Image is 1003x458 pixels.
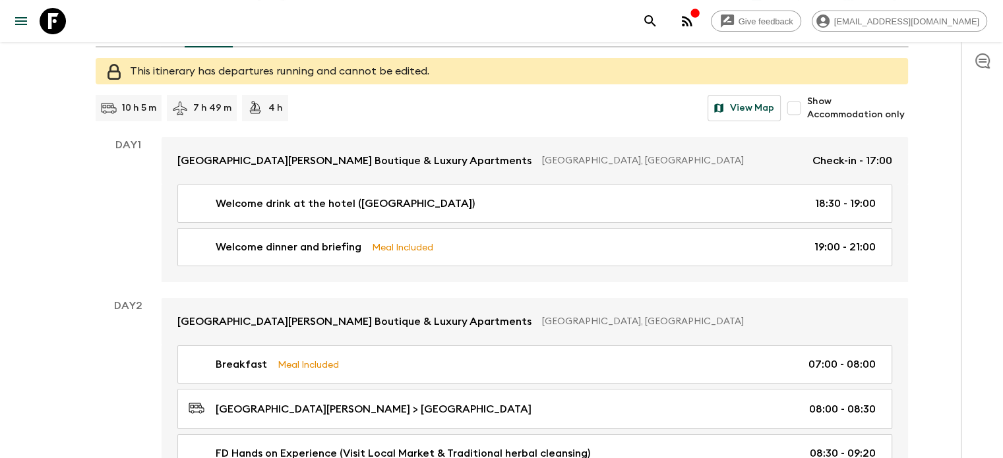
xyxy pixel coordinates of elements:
[827,16,987,26] span: [EMAIL_ADDRESS][DOMAIN_NAME]
[122,101,156,115] p: 10 h 5 m
[96,298,162,314] p: Day 2
[812,153,892,169] p: Check-in - 17:00
[177,153,532,169] p: [GEOGRAPHIC_DATA][PERSON_NAME] Boutique & Luxury Apartments
[177,185,892,223] a: Welcome drink at the hotel ([GEOGRAPHIC_DATA])18:30 - 19:00
[731,16,801,26] span: Give feedback
[177,228,892,266] a: Welcome dinner and briefingMeal Included19:00 - 21:00
[809,401,876,417] p: 08:00 - 08:30
[637,8,663,34] button: search adventures
[711,11,801,32] a: Give feedback
[162,137,908,185] a: [GEOGRAPHIC_DATA][PERSON_NAME] Boutique & Luxury Apartments[GEOGRAPHIC_DATA], [GEOGRAPHIC_DATA]Ch...
[216,196,475,212] p: Welcome drink at the hotel ([GEOGRAPHIC_DATA])
[216,239,361,255] p: Welcome dinner and briefing
[808,357,876,372] p: 07:00 - 08:00
[177,389,892,429] a: [GEOGRAPHIC_DATA][PERSON_NAME] > [GEOGRAPHIC_DATA]08:00 - 08:30
[708,95,781,121] button: View Map
[216,357,267,372] p: Breakfast
[814,239,876,255] p: 19:00 - 21:00
[372,240,433,254] p: Meal Included
[162,298,908,345] a: [GEOGRAPHIC_DATA][PERSON_NAME] Boutique & Luxury Apartments[GEOGRAPHIC_DATA], [GEOGRAPHIC_DATA]
[542,315,882,328] p: [GEOGRAPHIC_DATA], [GEOGRAPHIC_DATA]
[278,357,339,372] p: Meal Included
[193,101,231,115] p: 7 h 49 m
[130,66,429,76] span: This itinerary has departures running and cannot be edited.
[542,154,802,167] p: [GEOGRAPHIC_DATA], [GEOGRAPHIC_DATA]
[177,314,532,329] p: [GEOGRAPHIC_DATA][PERSON_NAME] Boutique & Luxury Apartments
[815,196,876,212] p: 18:30 - 19:00
[8,8,34,34] button: menu
[268,101,283,115] p: 4 h
[807,95,907,121] span: Show Accommodation only
[96,137,162,153] p: Day 1
[216,401,532,417] p: [GEOGRAPHIC_DATA][PERSON_NAME] > [GEOGRAPHIC_DATA]
[812,11,987,32] div: [EMAIL_ADDRESS][DOMAIN_NAME]
[177,345,892,384] a: BreakfastMeal Included07:00 - 08:00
